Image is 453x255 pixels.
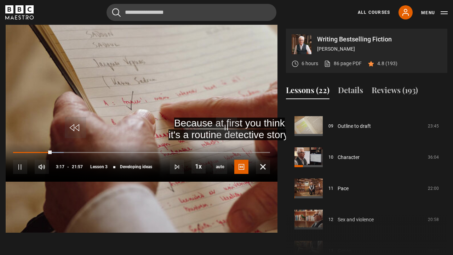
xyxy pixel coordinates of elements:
button: Next Lesson [170,160,184,174]
p: [PERSON_NAME] [317,45,442,53]
p: 6 hours [302,60,318,67]
button: Toggle navigation [421,9,448,16]
span: auto [213,160,227,174]
p: 4.8 (193) [377,60,397,67]
button: Pause [13,160,27,174]
a: Outline to draft [338,123,371,130]
span: 21:57 [72,160,83,173]
div: Current quality: 360p [213,160,227,174]
a: 86 page PDF [324,60,362,67]
button: Playback Rate [191,159,206,174]
button: Reviews (193) [372,84,418,99]
span: Developing ideas [120,165,152,169]
div: Progress Bar [13,152,270,153]
button: Lessons (22) [286,84,329,99]
p: Writing Bestselling Fiction [317,36,442,42]
span: - [67,164,69,169]
video-js: Video Player [6,29,277,182]
button: Submit the search query [112,8,121,17]
svg: BBC Maestro [5,5,34,19]
a: Pace [338,185,349,192]
button: Mute [35,160,49,174]
button: Captions [234,160,248,174]
span: 3:17 [56,160,64,173]
button: Details [338,84,363,99]
a: All Courses [358,9,390,16]
input: Search [107,4,276,21]
span: Lesson 3 [90,165,108,169]
a: Character [338,154,360,161]
button: Fullscreen [256,160,270,174]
